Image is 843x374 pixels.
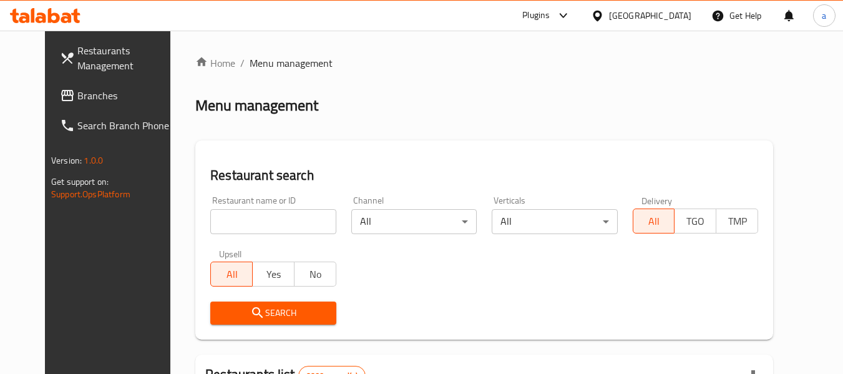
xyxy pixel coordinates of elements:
button: TMP [716,209,758,234]
span: All [638,212,670,230]
span: Search Branch Phone [77,118,176,133]
a: Home [195,56,235,71]
li: / [240,56,245,71]
div: All [492,209,617,234]
label: Delivery [641,196,673,205]
nav: breadcrumb [195,56,773,71]
span: Restaurants Management [77,43,176,73]
span: 1.0.0 [84,152,103,169]
button: All [210,262,253,287]
h2: Menu management [195,96,318,116]
span: All [216,265,248,283]
span: a [822,9,826,22]
button: Yes [252,262,295,287]
input: Search for restaurant name or ID.. [210,209,336,234]
a: Search Branch Phone [50,111,186,140]
div: Plugins [522,8,550,23]
span: Version: [51,152,82,169]
span: TMP [721,212,753,230]
div: All [351,209,477,234]
span: Yes [258,265,290,283]
button: TGO [674,209,716,234]
span: Menu management [250,56,333,71]
button: No [294,262,336,287]
button: Search [210,302,336,325]
span: TGO [680,212,711,230]
a: Support.OpsPlatform [51,186,130,202]
div: [GEOGRAPHIC_DATA] [609,9,691,22]
span: Get support on: [51,174,109,190]
span: No [300,265,331,283]
span: Branches [77,88,176,103]
a: Branches [50,81,186,111]
label: Upsell [219,249,242,258]
span: Search [220,305,326,321]
button: All [633,209,675,234]
h2: Restaurant search [210,166,758,185]
a: Restaurants Management [50,36,186,81]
